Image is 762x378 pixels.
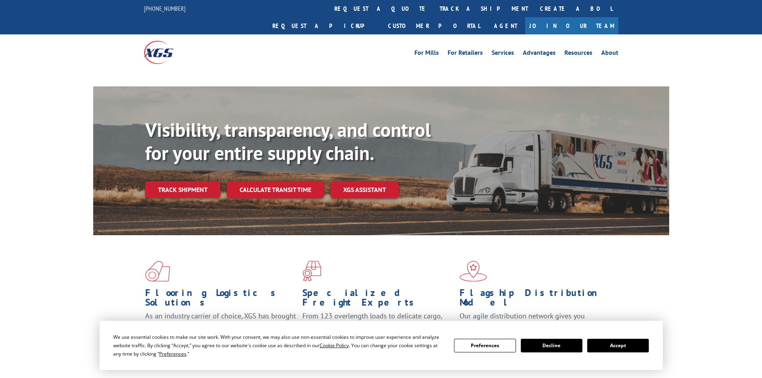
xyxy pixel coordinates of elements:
a: For Retailers [448,50,483,58]
button: Accept [587,339,649,352]
span: Cookie Policy [320,342,349,349]
a: Services [492,50,514,58]
a: Agent [486,17,525,34]
a: Join Our Team [525,17,618,34]
div: Cookie Consent Prompt [100,321,663,370]
h1: Flooring Logistics Solutions [145,288,296,311]
a: [PHONE_NUMBER] [144,4,186,12]
p: From 123 overlength loads to delicate cargo, our experienced staff knows the best way to move you... [302,311,454,347]
a: Track shipment [145,181,220,198]
button: Decline [521,339,582,352]
b: Visibility, transparency, and control for your entire supply chain. [145,117,431,165]
a: For Mills [414,50,439,58]
a: About [601,50,618,58]
a: Resources [564,50,592,58]
span: Our agile distribution network gives you nationwide inventory management on demand. [460,311,607,330]
h1: Specialized Freight Experts [302,288,454,311]
a: Calculate transit time [227,181,324,198]
a: Customer Portal [382,17,486,34]
div: We use essential cookies to make our site work. With your consent, we may also use non-essential ... [113,333,444,358]
a: Advantages [523,50,556,58]
a: Request a pickup [266,17,382,34]
h1: Flagship Distribution Model [460,288,611,311]
span: Preferences [159,350,186,357]
img: xgs-icon-focused-on-flooring-red [302,261,321,282]
button: Preferences [454,339,516,352]
img: xgs-icon-flagship-distribution-model-red [460,261,487,282]
span: As an industry carrier of choice, XGS has brought innovation and dedication to flooring logistics... [145,311,296,340]
img: xgs-icon-total-supply-chain-intelligence-red [145,261,170,282]
a: XGS ASSISTANT [330,181,399,198]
